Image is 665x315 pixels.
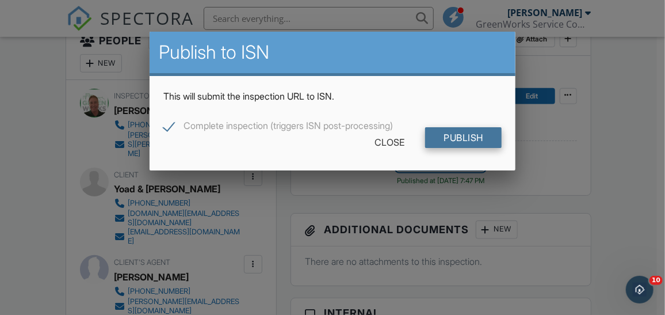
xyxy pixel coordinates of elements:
iframe: Intercom live chat [626,276,653,303]
label: Complete inspection (triggers ISN post-processing) [163,120,393,135]
h2: Publish to ISN [159,41,506,64]
input: Publish [425,127,502,148]
span: 10 [649,276,663,285]
div: Close [356,132,423,153]
p: This will submit the inspection URL to ISN. [163,90,502,103]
